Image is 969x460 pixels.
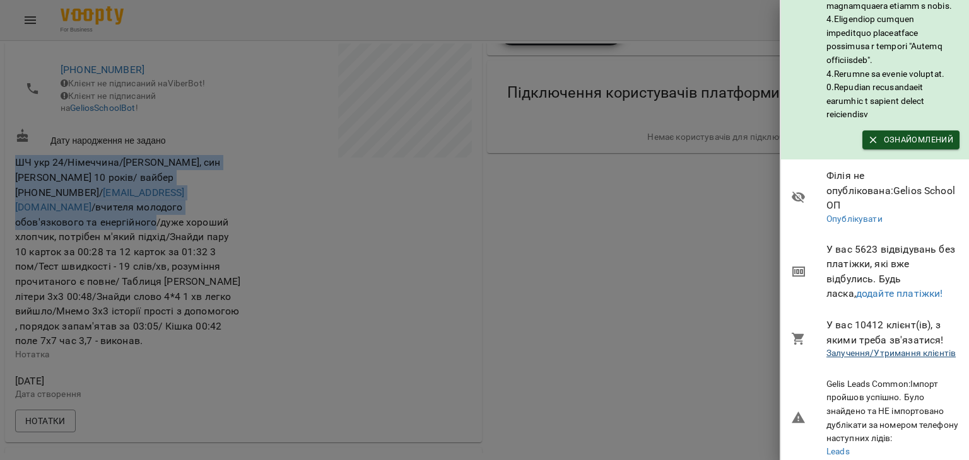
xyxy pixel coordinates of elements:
[869,133,953,147] span: Ознайомлений
[826,377,960,446] h6: Gelis Leads Common : Імпорт пройшов успішно. Було знайдено та НЕ імпортовано дублікати за номером...
[826,214,883,224] a: Опублікувати
[826,168,960,213] span: Філія не опублікована : Gelios School ОП
[826,348,956,358] a: Залучення/Утримання клієнтів
[862,130,960,149] button: Ознайомлений
[826,446,850,456] a: Leads
[826,242,960,301] span: У вас 5623 відвідувань без платіжки, які вже відбулись. Будь ласка,
[856,287,943,299] a: додайте платіжки!
[826,318,960,347] span: У вас 10412 клієнт(ів), з якими треба зв'язатися!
